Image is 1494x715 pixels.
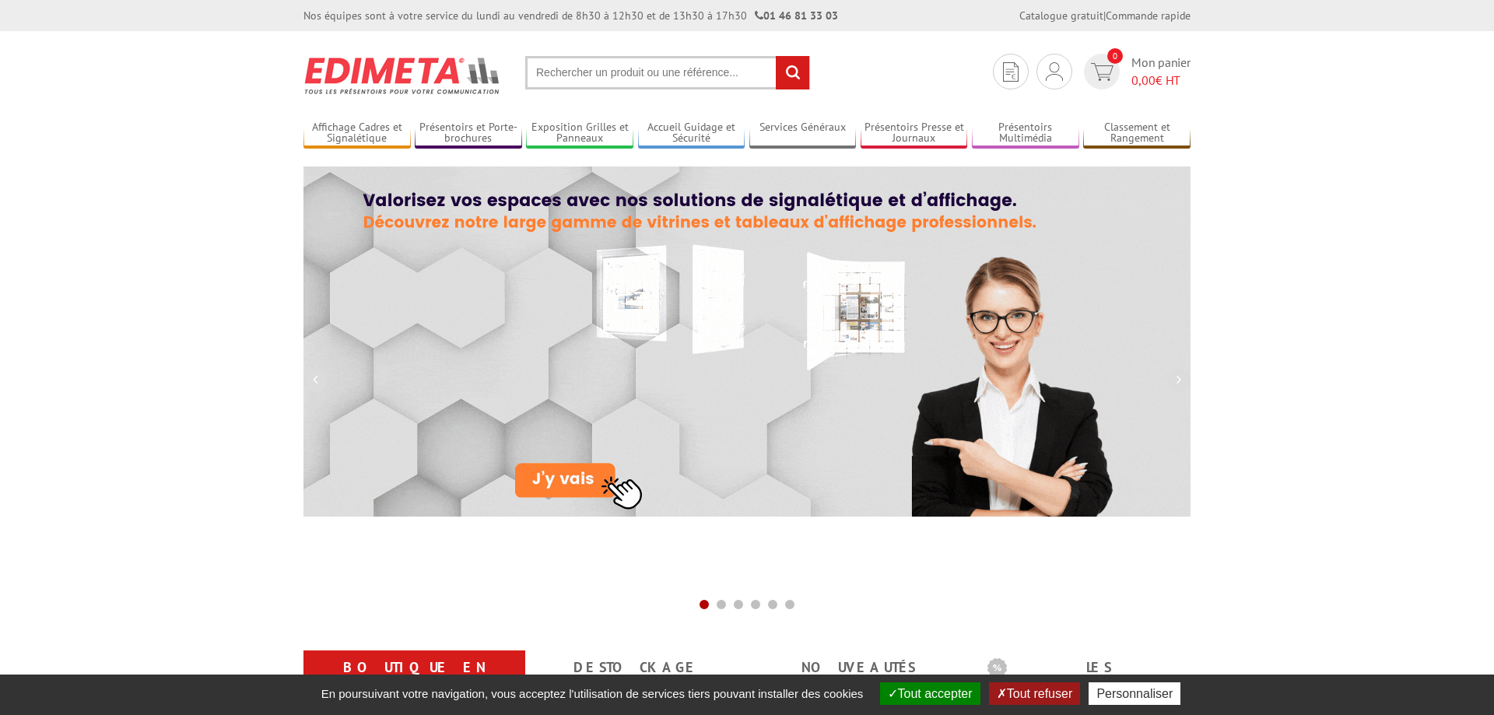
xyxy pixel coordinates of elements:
[1131,72,1191,89] span: € HT
[989,682,1080,705] button: Tout refuser
[1089,682,1180,705] button: Personnaliser (fenêtre modale)
[415,121,522,146] a: Présentoirs et Porte-brochures
[776,56,809,89] input: rechercher
[303,121,411,146] a: Affichage Cadres et Signalétique
[766,654,950,682] a: nouveautés
[544,654,728,682] a: Destockage
[880,682,980,705] button: Tout accepter
[526,121,633,146] a: Exposition Grilles et Panneaux
[303,47,502,104] img: Présentoir, panneau, stand - Edimeta - PLV, affichage, mobilier bureau, entreprise
[987,654,1182,685] b: Les promotions
[987,654,1172,710] a: Les promotions
[861,121,968,146] a: Présentoirs Presse et Journaux
[1106,9,1191,23] a: Commande rapide
[1003,62,1019,82] img: devis rapide
[1019,8,1191,23] div: |
[1131,72,1156,88] span: 0,00
[972,121,1079,146] a: Présentoirs Multimédia
[755,9,838,23] strong: 01 46 81 33 03
[1080,54,1191,89] a: devis rapide 0 Mon panier 0,00€ HT
[1019,9,1103,23] a: Catalogue gratuit
[1083,121,1191,146] a: Classement et Rangement
[314,687,871,700] span: En poursuivant votre navigation, vous acceptez l'utilisation de services tiers pouvant installer ...
[1131,54,1191,89] span: Mon panier
[749,121,857,146] a: Services Généraux
[303,8,838,23] div: Nos équipes sont à votre service du lundi au vendredi de 8h30 à 12h30 et de 13h30 à 17h30
[638,121,745,146] a: Accueil Guidage et Sécurité
[1107,48,1123,64] span: 0
[1091,63,1113,81] img: devis rapide
[322,654,507,710] a: Boutique en ligne
[525,56,810,89] input: Rechercher un produit ou une référence...
[1046,62,1063,81] img: devis rapide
